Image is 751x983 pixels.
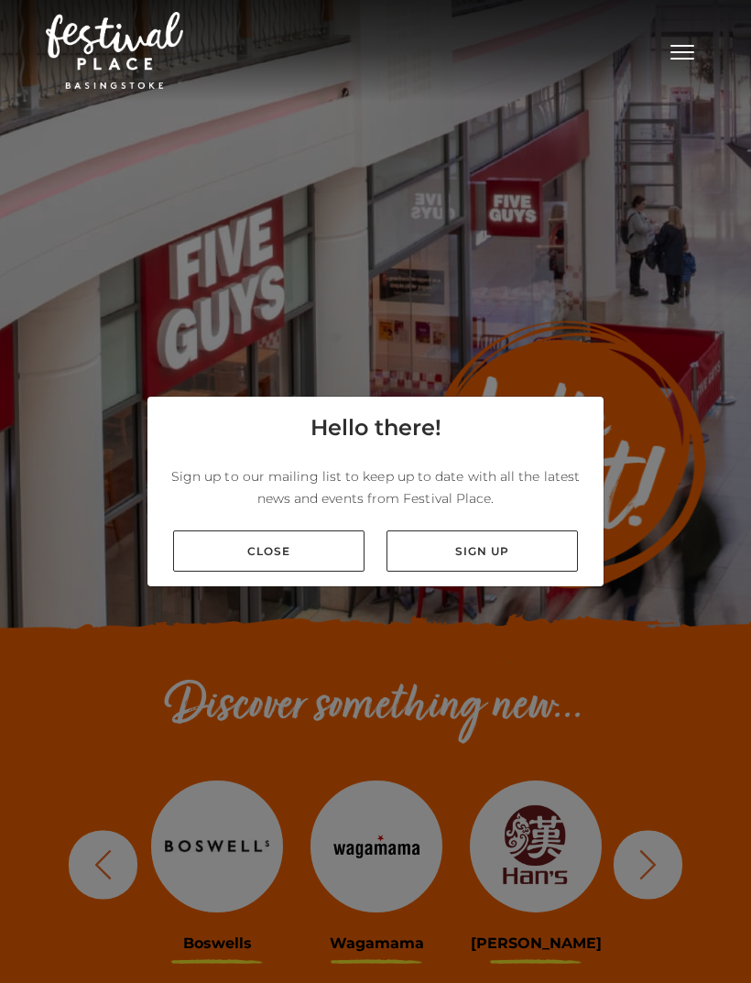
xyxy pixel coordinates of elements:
[46,12,183,89] img: Festival Place Logo
[173,530,365,572] a: Close
[386,530,578,572] a: Sign up
[659,37,705,63] button: Toggle navigation
[310,411,441,444] h4: Hello there!
[162,465,589,509] p: Sign up to our mailing list to keep up to date with all the latest news and events from Festival ...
